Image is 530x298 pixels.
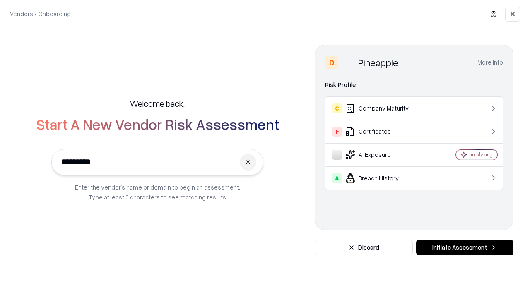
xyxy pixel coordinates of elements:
[332,103,431,113] div: Company Maturity
[332,150,431,160] div: AI Exposure
[130,98,185,109] h5: Welcome back,
[75,182,240,202] p: Enter the vendor’s name or domain to begin an assessment. Type at least 3 characters to see match...
[332,127,431,137] div: Certificates
[342,56,355,69] img: Pineapple
[416,240,513,255] button: Initiate Assessment
[325,56,338,69] div: D
[477,55,503,70] button: More info
[332,127,342,137] div: F
[325,80,503,90] div: Risk Profile
[332,173,342,183] div: A
[470,151,493,158] div: Analyzing
[36,116,279,132] h2: Start A New Vendor Risk Assessment
[358,56,398,69] div: Pineapple
[332,103,342,113] div: C
[332,173,431,183] div: Breach History
[10,10,71,18] p: Vendors / Onboarding
[315,240,413,255] button: Discard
